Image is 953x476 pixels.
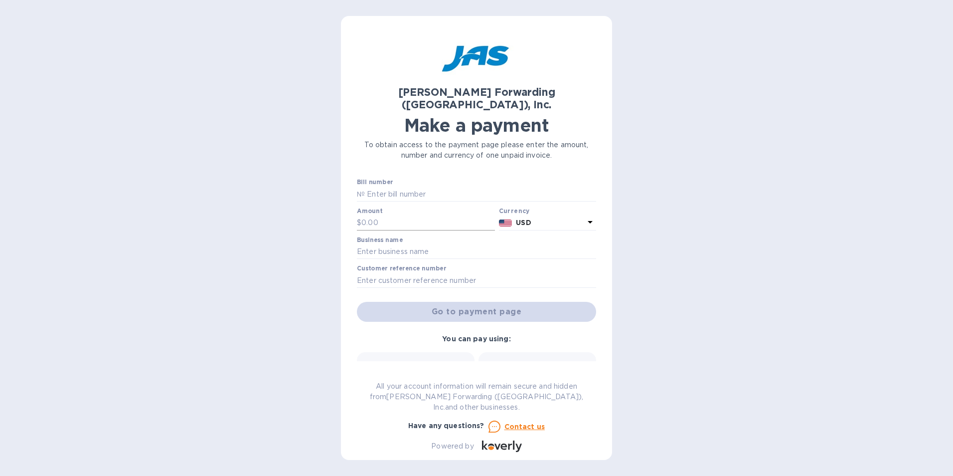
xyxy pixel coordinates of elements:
b: USD [516,219,531,227]
input: 0.00 [361,216,495,231]
p: $ [357,218,361,228]
img: USD [499,220,512,227]
p: Powered by [431,441,474,452]
label: Amount [357,208,382,214]
b: Currency [499,207,530,215]
input: Enter business name [357,244,596,259]
p: All your account information will remain secure and hidden from [PERSON_NAME] Forwarding ([GEOGRA... [357,381,596,413]
label: Business name [357,237,403,243]
p: To obtain access to the payment page please enter the amount, number and currency of one unpaid i... [357,140,596,161]
b: Have any questions? [408,422,484,430]
b: [PERSON_NAME] Forwarding ([GEOGRAPHIC_DATA]), Inc. [398,86,555,111]
input: Enter customer reference number [357,273,596,288]
p: № [357,189,365,200]
h1: Make a payment [357,115,596,136]
b: You can pay using: [442,335,510,343]
label: Customer reference number [357,266,446,272]
input: Enter bill number [365,187,596,202]
u: Contact us [504,423,545,431]
label: Bill number [357,180,393,186]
